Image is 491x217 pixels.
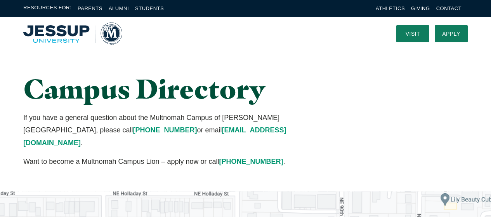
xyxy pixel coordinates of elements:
p: If you have a general question about the Multnomah Campus of [PERSON_NAME][GEOGRAPHIC_DATA], plea... [23,111,315,149]
h1: Campus Directory [23,74,315,104]
p: Want to become a Multnomah Campus Lion – apply now or call . [23,155,315,168]
a: Apply [435,25,468,42]
a: [EMAIL_ADDRESS][DOMAIN_NAME] [23,126,286,146]
span: Resources For: [23,4,71,13]
a: Contact [436,5,462,11]
a: Giving [411,5,430,11]
a: [PHONE_NUMBER] [219,158,283,165]
a: Athletics [376,5,405,11]
a: Students [135,5,164,11]
a: [PHONE_NUMBER] [133,126,197,134]
img: Multnomah University Logo [23,23,122,45]
a: Visit [396,25,429,42]
a: Parents [78,5,102,11]
a: Home [23,23,122,45]
a: Alumni [109,5,129,11]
